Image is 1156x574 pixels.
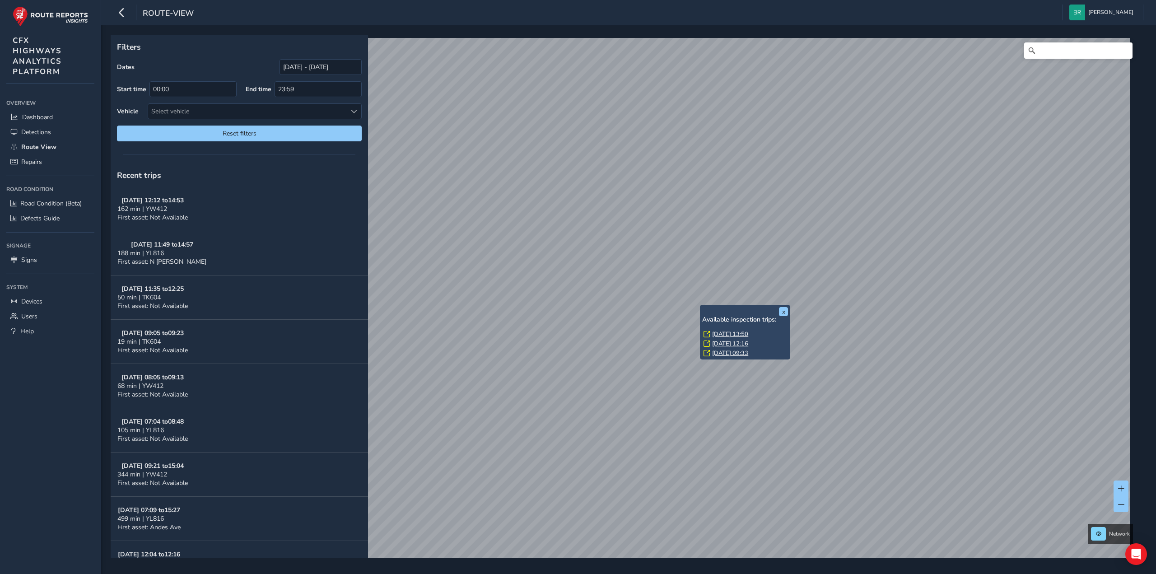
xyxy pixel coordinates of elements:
label: Dates [117,63,135,71]
a: Route View [6,140,94,154]
strong: [DATE] 11:49 to 14:57 [131,240,193,249]
a: [DATE] 09:33 [712,349,748,357]
span: First asset: Not Available [117,479,188,487]
button: [DATE] 11:49 to14:57188 min | YL816First asset: N [PERSON_NAME] [111,231,368,275]
a: Road Condition (Beta) [6,196,94,211]
span: First asset: Not Available [117,346,188,355]
span: Recent trips [117,170,161,181]
a: Help [6,324,94,339]
span: Repairs [21,158,42,166]
span: 50 min | TK604 [117,293,161,302]
a: Dashboard [6,110,94,125]
div: System [6,280,94,294]
span: CFX HIGHWAYS ANALYTICS PLATFORM [13,35,62,77]
div: Road Condition [6,182,94,196]
span: 105 min | YL816 [117,426,164,434]
a: Detections [6,125,94,140]
img: rr logo [13,6,88,27]
span: Defects Guide [20,214,60,223]
a: [DATE] 12:16 [712,340,748,348]
span: 188 min | YL816 [117,249,164,257]
strong: [DATE] 12:04 to 12:16 [118,550,180,559]
button: [DATE] 07:09 to15:27499 min | YL816First asset: Andes Ave [111,497,368,541]
label: End time [246,85,271,93]
button: [DATE] 09:05 to09:2319 min | TK604First asset: Not Available [111,320,368,364]
button: [PERSON_NAME] [1069,5,1137,20]
label: Vehicle [117,107,139,116]
div: Signage [6,239,94,252]
a: [DATE] 13:50 [712,330,748,338]
div: Open Intercom Messenger [1125,543,1147,565]
span: 68 min | YW412 [117,382,163,390]
img: diamond-layout [1069,5,1085,20]
strong: [DATE] 07:04 to 08:48 [121,417,184,426]
span: Route View [21,143,56,151]
a: Devices [6,294,94,309]
button: Reset filters [117,126,362,141]
strong: [DATE] 11:35 to 12:25 [121,285,184,293]
input: Search [1024,42,1133,59]
strong: [DATE] 09:05 to 09:23 [121,329,184,337]
span: Reset filters [124,129,355,138]
button: [DATE] 08:05 to09:1368 min | YW412First asset: Not Available [111,364,368,408]
span: 19 min | TK604 [117,337,161,346]
button: [DATE] 09:21 to15:04344 min | YW412First asset: Not Available [111,453,368,497]
span: [PERSON_NAME] [1088,5,1133,20]
span: Road Condition (Beta) [20,199,82,208]
span: Help [20,327,34,336]
span: route-view [143,8,194,20]
canvas: Map [114,38,1130,569]
a: Repairs [6,154,94,169]
span: Network [1109,530,1130,537]
h6: Available inspection trips: [702,316,788,324]
span: First asset: Not Available [117,213,188,222]
strong: [DATE] 09:21 to 15:04 [121,462,184,470]
span: Signs [21,256,37,264]
span: 499 min | YL816 [117,514,164,523]
label: Start time [117,85,146,93]
button: [DATE] 07:04 to08:48105 min | YL816First asset: Not Available [111,408,368,453]
span: First asset: Not Available [117,434,188,443]
p: Filters [117,41,362,53]
strong: [DATE] 12:12 to 14:53 [121,196,184,205]
span: 162 min | YW412 [117,205,167,213]
button: [DATE] 12:12 to14:53162 min | YW412First asset: Not Available [111,187,368,231]
span: First asset: Not Available [117,390,188,399]
button: x [779,307,788,316]
div: Overview [6,96,94,110]
span: First asset: Andes Ave [117,523,181,532]
strong: [DATE] 08:05 to 09:13 [121,373,184,382]
span: 344 min | YW412 [117,470,167,479]
span: Detections [21,128,51,136]
a: Signs [6,252,94,267]
span: Dashboard [22,113,53,121]
strong: [DATE] 07:09 to 15:27 [118,506,180,514]
button: [DATE] 11:35 to12:2550 min | TK604First asset: Not Available [111,275,368,320]
span: First asset: Not Available [117,302,188,310]
span: Users [21,312,37,321]
span: First asset: N [PERSON_NAME] [117,257,206,266]
a: Defects Guide [6,211,94,226]
span: Devices [21,297,42,306]
div: Select vehicle [148,104,346,119]
a: Users [6,309,94,324]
